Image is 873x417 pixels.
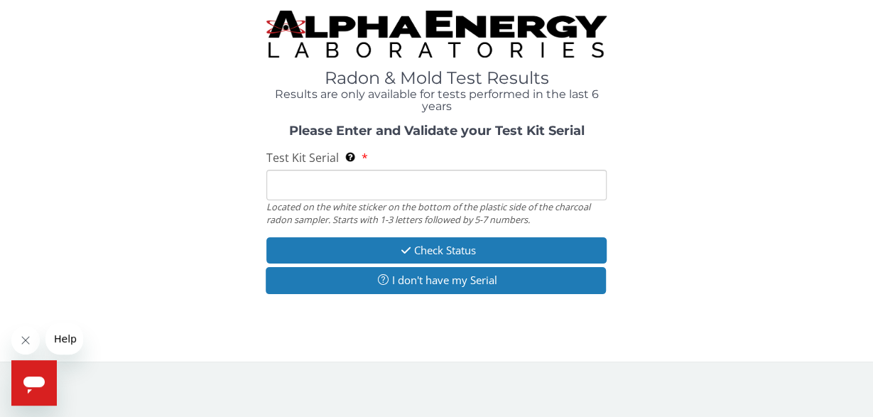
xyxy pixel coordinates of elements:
iframe: Button to launch messaging window [11,360,57,406]
button: I don't have my Serial [266,267,607,293]
strong: Please Enter and Validate your Test Kit Serial [288,123,584,139]
img: TightCrop.jpg [266,11,607,58]
iframe: Message from company [45,323,83,354]
span: Test Kit Serial [266,150,339,166]
button: Check Status [266,237,607,264]
div: Located on the white sticker on the bottom of the plastic side of the charcoal radon sampler. Sta... [266,200,607,227]
h4: Results are only available for tests performed in the last 6 years [266,88,607,113]
iframe: Close message [11,326,40,354]
h1: Radon & Mold Test Results [266,69,607,87]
